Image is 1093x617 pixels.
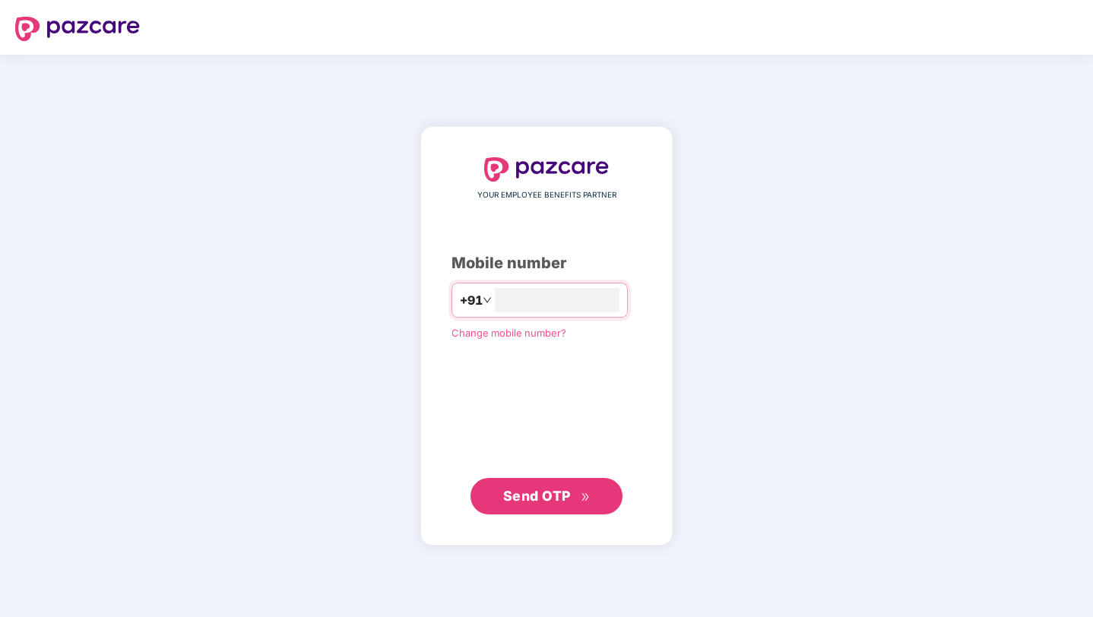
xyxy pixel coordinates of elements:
[470,478,623,514] button: Send OTPdouble-right
[460,291,483,310] span: +91
[451,327,566,339] a: Change mobile number?
[451,252,642,275] div: Mobile number
[503,488,571,504] span: Send OTP
[15,17,140,41] img: logo
[477,189,616,201] span: YOUR EMPLOYEE BENEFITS PARTNER
[484,157,609,182] img: logo
[581,492,591,502] span: double-right
[483,296,492,305] span: down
